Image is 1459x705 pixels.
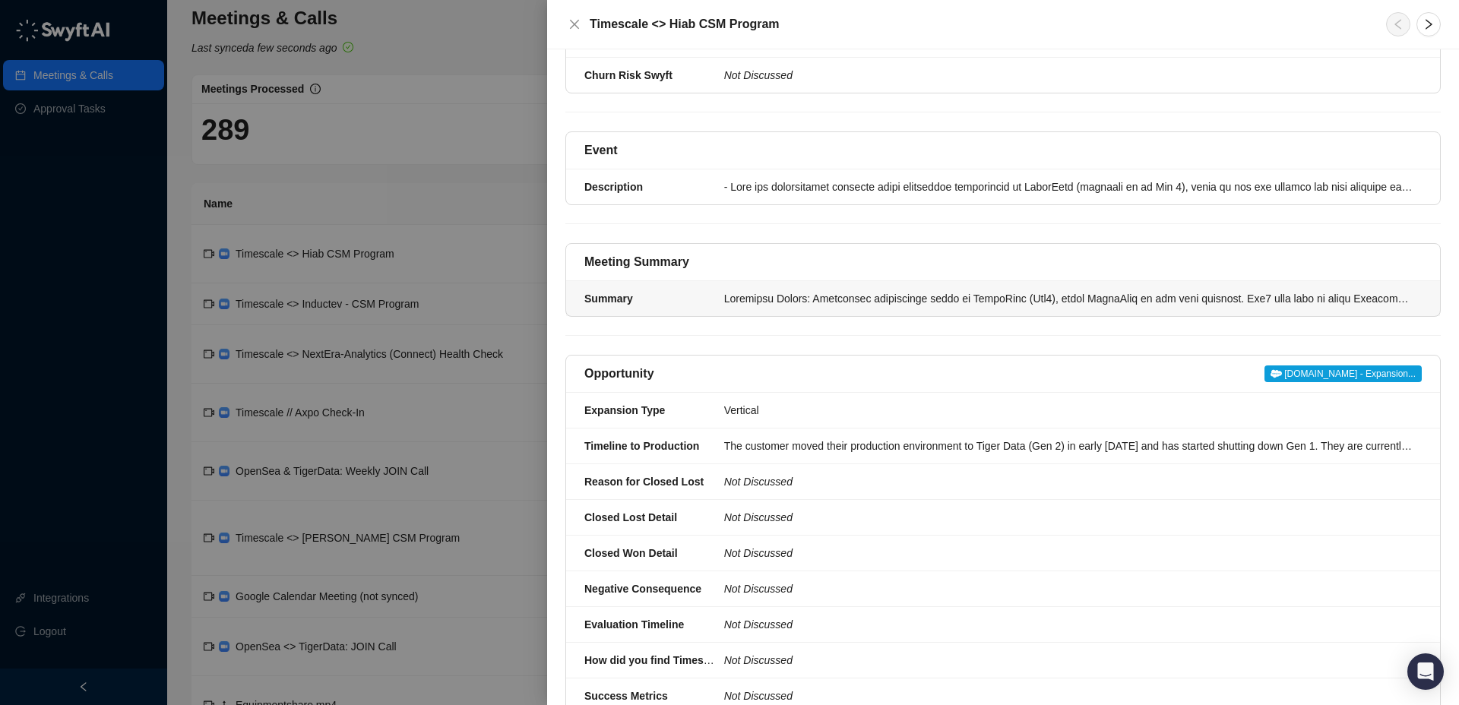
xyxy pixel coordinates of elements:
i: Not Discussed [724,547,793,559]
strong: Timeline to Production [584,440,699,452]
h5: Opportunity [584,365,654,383]
h5: Meeting Summary [584,253,689,271]
span: [DOMAIN_NAME] - Expansion... [1264,365,1422,382]
div: Loremipsu Dolors: Ametconsec adipiscinge seddo ei TempoRinc (Utl4), etdol MagnaAliq en adm veni q... [724,290,1413,307]
i: Not Discussed [724,511,793,523]
div: The customer moved their production environment to Tiger Data (Gen 2) in early [DATE] and has sta... [724,438,1413,454]
span: close [568,18,581,30]
strong: Description [584,181,643,193]
strong: Closed Won Detail [584,547,678,559]
button: Close [565,15,584,33]
strong: Negative Consequence [584,583,701,595]
h5: Event [584,141,618,160]
strong: Churn Risk Swyft [584,69,673,81]
strong: Reason for Closed Lost [584,476,704,488]
strong: Summary [584,292,633,305]
h5: Timescale <> Hiab CSM Program [590,15,1368,33]
i: Not Discussed [724,654,793,666]
strong: Expansion Type [584,404,665,416]
strong: Evaluation Timeline [584,618,684,631]
i: Not Discussed [724,690,793,702]
div: Vertical [724,402,1413,419]
i: Not Discussed [724,583,793,595]
strong: How did you find Timescale? [584,654,731,666]
div: - Lore ips dolorsitamet consecte adipi elitseddoe temporincid ut LaborEetd (magnaali en ad Min 4)... [724,179,1413,195]
div: Open Intercom Messenger [1407,653,1444,690]
i: Not Discussed [724,476,793,488]
strong: Closed Lost Detail [584,511,677,523]
span: right [1423,18,1435,30]
a: [DOMAIN_NAME] - Expansion... [1264,365,1422,383]
strong: Success Metrics [584,690,668,702]
i: Not Discussed [724,69,793,81]
i: Not Discussed [724,618,793,631]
